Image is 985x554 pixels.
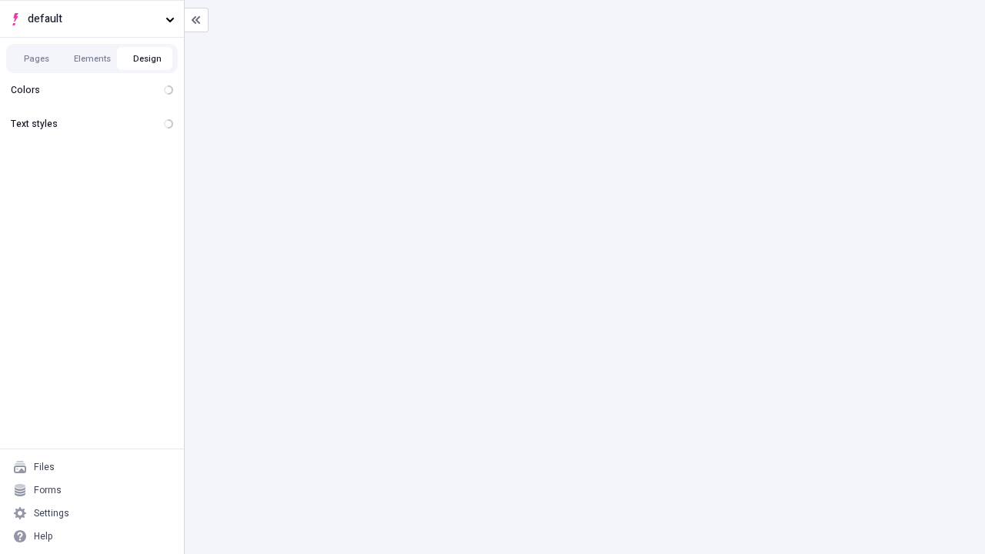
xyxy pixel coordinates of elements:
button: Elements [65,47,120,70]
div: Text styles [9,116,153,132]
div: Forms [34,484,62,496]
div: Colors [9,82,153,98]
span: default [28,11,159,28]
div: Help [34,530,53,542]
div: Files [34,461,55,473]
button: Pages [9,47,65,70]
button: Design [120,47,175,70]
div: Settings [34,507,69,519]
